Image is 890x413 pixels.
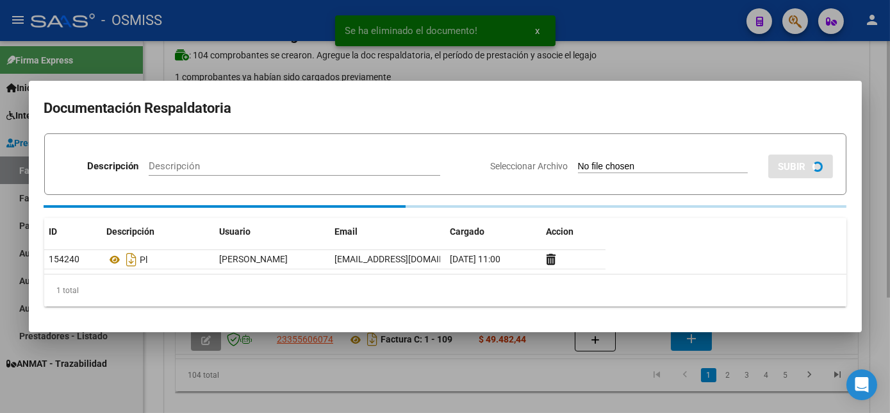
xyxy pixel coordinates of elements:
span: [PERSON_NAME] [220,254,288,264]
div: Open Intercom Messenger [846,369,877,400]
span: Accion [547,226,574,237]
div: 1 total [44,274,846,307]
span: [EMAIL_ADDRESS][DOMAIN_NAME] [335,254,477,264]
span: SUBIR [779,161,806,173]
datatable-header-cell: Cargado [445,218,541,246]
h2: Documentación Respaldatoria [44,96,846,121]
datatable-header-cell: Usuario [215,218,330,246]
datatable-header-cell: Email [330,218,445,246]
span: Cargado [450,226,485,237]
button: SUBIR [768,155,833,178]
div: Pl [107,249,210,270]
span: Seleccionar Archivo [491,161,568,171]
span: [DATE] 11:00 [450,254,501,264]
datatable-header-cell: ID [44,218,102,246]
i: Descargar documento [124,249,140,270]
datatable-header-cell: Descripción [102,218,215,246]
span: ID [49,226,58,237]
span: 154240 [49,254,80,264]
datatable-header-cell: Accion [541,218,606,246]
p: Descripción [87,159,138,174]
span: Usuario [220,226,251,237]
span: Descripción [107,226,155,237]
span: Email [335,226,358,237]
